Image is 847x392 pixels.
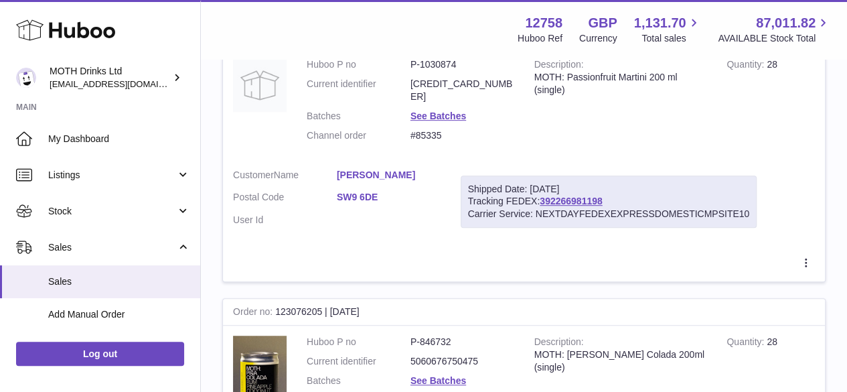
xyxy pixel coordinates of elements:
a: [PERSON_NAME] [337,169,441,182]
dd: 5060676750475 [410,355,514,368]
a: SW9 6DE [337,191,441,204]
div: MOTH: [PERSON_NAME] Colada 200ml (single) [534,348,707,374]
dt: Postal Code [233,191,337,207]
a: 87,011.82 AVAILABLE Stock Total [718,14,831,45]
dd: [CREDIT_CARD_NUMBER] [410,78,514,103]
span: 1,131.70 [634,14,686,32]
span: 87,011.82 [756,14,816,32]
span: AVAILABLE Stock Total [718,32,831,45]
span: Add Manual Order [48,308,190,321]
span: Customer [233,170,274,180]
strong: GBP [588,14,617,32]
a: 392266981198 [540,196,602,206]
dt: Current identifier [307,78,410,103]
div: Carrier Service: NEXTDAYFEDEXEXPRESSDOMESTICMPSITE10 [468,208,750,220]
a: Log out [16,342,184,366]
dt: Huboo P no [307,58,410,71]
img: no-photo.jpg [233,58,287,112]
dt: Name [233,169,337,185]
dd: P-1030874 [410,58,514,71]
span: Sales [48,241,176,254]
strong: Description [534,59,584,73]
dt: Current identifier [307,355,410,368]
div: Shipped Date: [DATE] [468,183,750,196]
a: 1,131.70 Total sales [634,14,702,45]
strong: Description [534,336,584,350]
dd: P-846732 [410,336,514,348]
span: My Dashboard [48,133,190,145]
td: 28 [716,48,825,158]
div: 123076205 | [DATE] [223,299,825,326]
span: Stock [48,205,176,218]
div: Huboo Ref [518,32,562,45]
a: See Batches [410,111,466,121]
div: Currency [579,32,617,45]
dt: User Id [233,214,337,226]
strong: 12758 [525,14,562,32]
span: [EMAIL_ADDRESS][DOMAIN_NAME] [50,78,197,89]
span: Listings [48,169,176,182]
span: Sales [48,275,190,288]
dt: Batches [307,375,410,387]
dt: Channel order [307,129,410,142]
img: internalAdmin-12758@internal.huboo.com [16,68,36,88]
dt: Huboo P no [307,336,410,348]
div: Tracking FEDEX: [461,176,757,228]
strong: Quantity [726,336,767,350]
div: MOTH Drinks Ltd [50,65,170,90]
span: Total sales [641,32,701,45]
div: MOTH: Passionfruit Martini 200 ml (single) [534,71,707,96]
a: See Batches [410,375,466,386]
dt: Batches [307,110,410,123]
dd: #85335 [410,129,514,142]
strong: Order no [233,306,275,320]
strong: Quantity [726,59,767,73]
